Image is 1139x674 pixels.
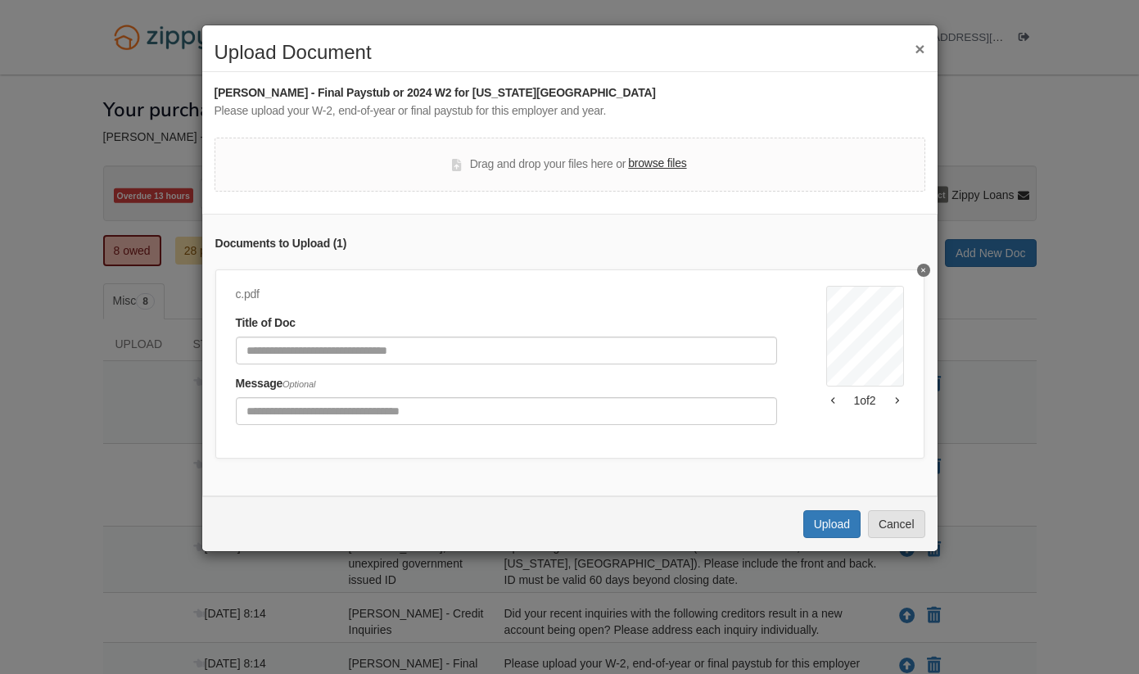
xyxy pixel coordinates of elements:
[215,102,925,120] div: Please upload your W-2, end-of-year or final paystub for this employer and year.
[803,510,861,538] button: Upload
[215,235,924,253] div: Documents to Upload ( 1 )
[915,40,924,57] button: ×
[236,286,777,304] div: c.pdf
[236,397,777,425] input: Include any comments on this document
[917,264,930,277] button: Delete undefined
[628,155,686,173] label: browse files
[236,375,316,393] label: Message
[236,337,777,364] input: Document Title
[826,392,904,409] div: 1 of 2
[236,314,296,332] label: Title of Doc
[868,510,925,538] button: Cancel
[215,84,925,102] div: [PERSON_NAME] - Final Paystub or 2024 W2 for [US_STATE][GEOGRAPHIC_DATA]
[215,42,925,63] h2: Upload Document
[452,155,686,174] div: Drag and drop your files here or
[282,379,315,389] span: Optional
